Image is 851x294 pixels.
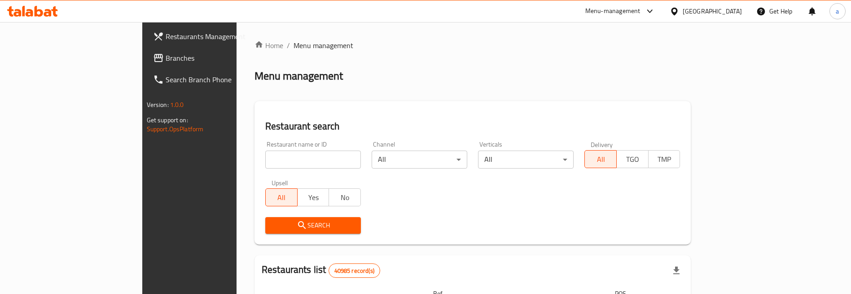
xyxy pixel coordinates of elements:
[329,188,361,206] button: No
[372,151,467,169] div: All
[166,53,277,63] span: Branches
[301,191,326,204] span: Yes
[294,40,353,51] span: Menu management
[147,99,169,111] span: Version:
[616,150,649,168] button: TGO
[329,263,380,278] div: Total records count
[272,179,288,186] label: Upsell
[478,151,574,169] div: All
[265,217,361,234] button: Search
[297,188,329,206] button: Yes
[146,26,285,47] a: Restaurants Management
[166,31,277,42] span: Restaurants Management
[265,120,680,133] h2: Restaurant search
[588,153,613,166] span: All
[254,69,343,83] h2: Menu management
[620,153,645,166] span: TGO
[272,220,354,231] span: Search
[147,123,204,135] a: Support.OpsPlatform
[166,74,277,85] span: Search Branch Phone
[265,188,298,206] button: All
[287,40,290,51] li: /
[269,191,294,204] span: All
[666,260,687,281] div: Export file
[254,40,691,51] nav: breadcrumb
[265,151,361,169] input: Search for restaurant name or ID..
[591,141,613,147] label: Delivery
[585,6,640,17] div: Menu-management
[262,263,380,278] h2: Restaurants list
[836,6,839,16] span: a
[146,69,285,90] a: Search Branch Phone
[146,47,285,69] a: Branches
[333,191,357,204] span: No
[683,6,742,16] div: [GEOGRAPHIC_DATA]
[584,150,617,168] button: All
[652,153,677,166] span: TMP
[648,150,680,168] button: TMP
[170,99,184,111] span: 1.0.0
[147,114,188,126] span: Get support on:
[329,267,380,275] span: 40985 record(s)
